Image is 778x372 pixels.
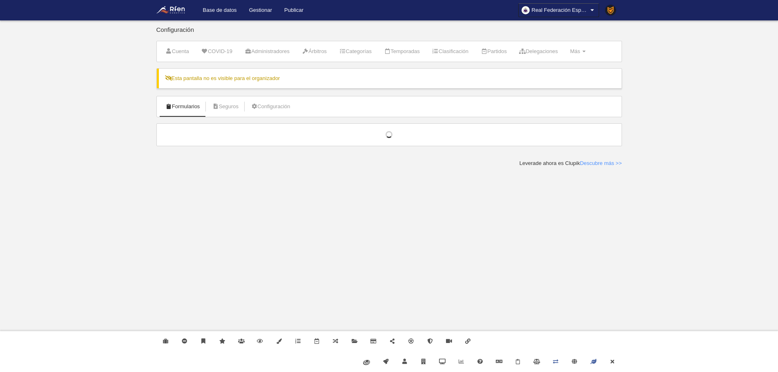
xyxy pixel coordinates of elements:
img: OawuqMLU2yxE.30x30.jpg [522,6,530,14]
a: Más [566,45,590,58]
a: COVID-19 [197,45,237,58]
div: Leverade ahora es Clupik [519,160,622,167]
a: Real Federación Española de Natación [518,3,599,17]
a: Descubre más >> [580,160,622,166]
a: Categorías [334,45,376,58]
img: Real Federación Española de Natación [156,5,190,15]
span: Más [570,48,580,54]
a: Temporadas [379,45,424,58]
a: Clasificación [428,45,473,58]
img: fiware.svg [363,360,370,365]
span: Real Federación Española de Natación [532,6,589,14]
a: Seguros [207,100,243,113]
a: Cuenta [161,45,194,58]
a: Administradores [240,45,294,58]
img: PaK018JKw3ps.30x30.jpg [605,5,616,16]
a: Configuración [246,100,294,113]
div: Cargando [165,131,613,138]
a: Árbitros [297,45,331,58]
a: Partidos [476,45,511,58]
div: Esta pantalla no es visible para el organizador [156,68,622,89]
div: Configuración [156,27,622,41]
a: Delegaciones [515,45,562,58]
a: Formularios [161,100,205,113]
